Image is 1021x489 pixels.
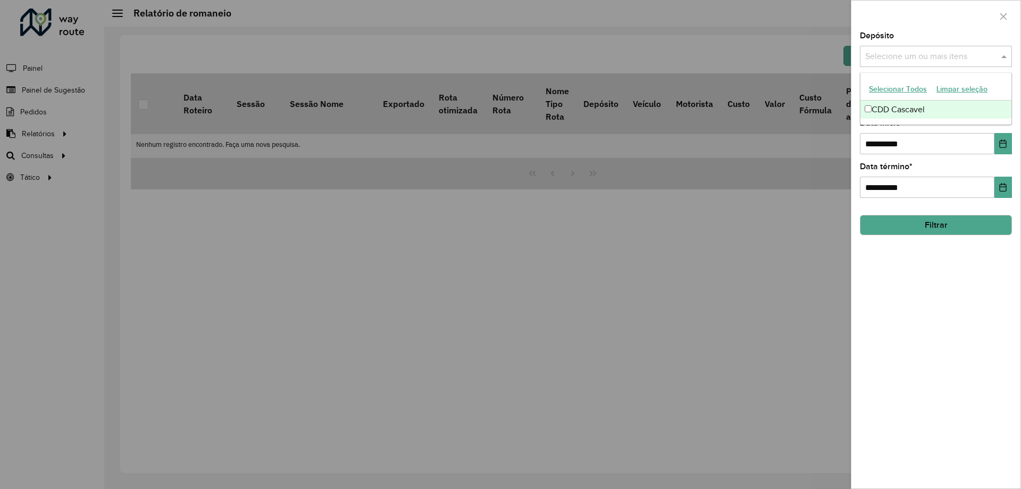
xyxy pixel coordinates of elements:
[860,215,1012,235] button: Filtrar
[860,160,913,173] label: Data término
[932,81,992,97] button: Limpar seleção
[864,81,932,97] button: Selecionar Todos
[860,101,1011,119] div: CDD Cascavel
[860,72,1012,125] ng-dropdown-panel: Options list
[994,133,1012,154] button: Choose Date
[860,29,894,42] label: Depósito
[994,177,1012,198] button: Choose Date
